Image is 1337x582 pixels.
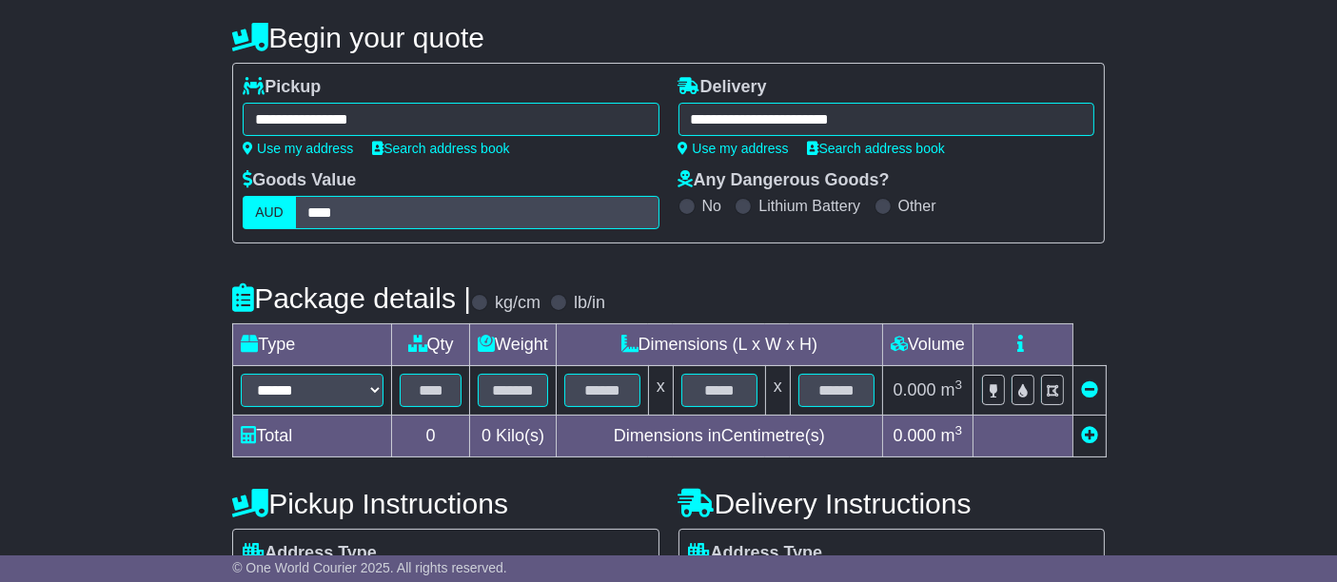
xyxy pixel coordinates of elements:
[470,416,557,457] td: Kilo(s)
[648,366,673,416] td: x
[894,380,936,399] span: 0.000
[955,378,963,392] sup: 3
[243,170,356,191] label: Goods Value
[482,426,491,445] span: 0
[556,324,882,366] td: Dimensions (L x W x H)
[765,366,790,416] td: x
[556,416,882,457] td: Dimensions in Centimetre(s)
[678,488,1105,519] h4: Delivery Instructions
[232,282,471,314] h4: Package details |
[808,141,945,156] a: Search address book
[678,141,789,156] a: Use my address
[243,141,353,156] a: Use my address
[574,293,605,314] label: lb/in
[232,488,659,519] h4: Pickup Instructions
[702,197,721,215] label: No
[243,77,321,98] label: Pickup
[758,197,860,215] label: Lithium Battery
[898,197,936,215] label: Other
[941,380,963,399] span: m
[243,543,377,564] label: Address Type
[470,324,557,366] td: Weight
[495,293,541,314] label: kg/cm
[941,426,963,445] span: m
[1081,426,1098,445] a: Add new item
[232,22,1105,53] h4: Begin your quote
[372,141,509,156] a: Search address book
[894,426,936,445] span: 0.000
[1081,380,1098,399] a: Remove this item
[689,543,823,564] label: Address Type
[392,324,470,366] td: Qty
[243,196,296,229] label: AUD
[232,560,507,575] span: © One World Courier 2025. All rights reserved.
[233,324,392,366] td: Type
[882,324,973,366] td: Volume
[678,77,767,98] label: Delivery
[233,416,392,457] td: Total
[678,170,890,191] label: Any Dangerous Goods?
[955,423,963,437] sup: 3
[392,416,470,457] td: 0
